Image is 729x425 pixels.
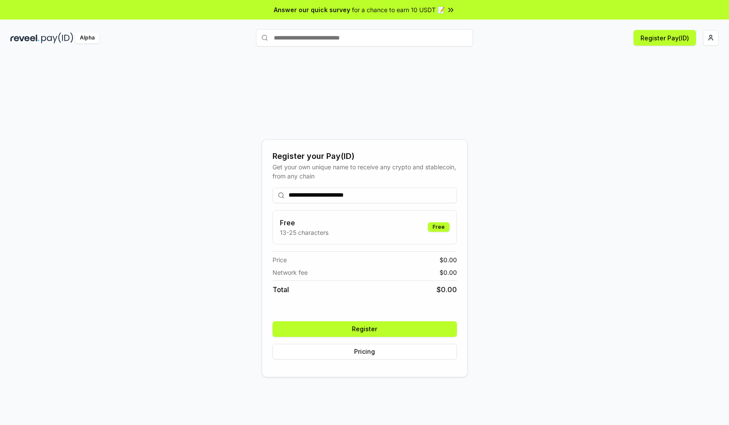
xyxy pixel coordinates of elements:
div: Free [428,222,450,232]
div: Get your own unique name to receive any crypto and stablecoin, from any chain [273,162,457,181]
img: pay_id [41,33,73,43]
span: Price [273,255,287,264]
div: Alpha [75,33,99,43]
span: $ 0.00 [437,284,457,295]
h3: Free [280,217,328,228]
button: Register Pay(ID) [634,30,696,46]
span: Network fee [273,268,308,277]
span: for a chance to earn 10 USDT 📝 [352,5,445,14]
button: Register [273,321,457,337]
div: Register your Pay(ID) [273,150,457,162]
span: $ 0.00 [440,268,457,277]
span: $ 0.00 [440,255,457,264]
p: 13-25 characters [280,228,328,237]
span: Total [273,284,289,295]
button: Pricing [273,344,457,359]
img: reveel_dark [10,33,39,43]
span: Answer our quick survey [274,5,350,14]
